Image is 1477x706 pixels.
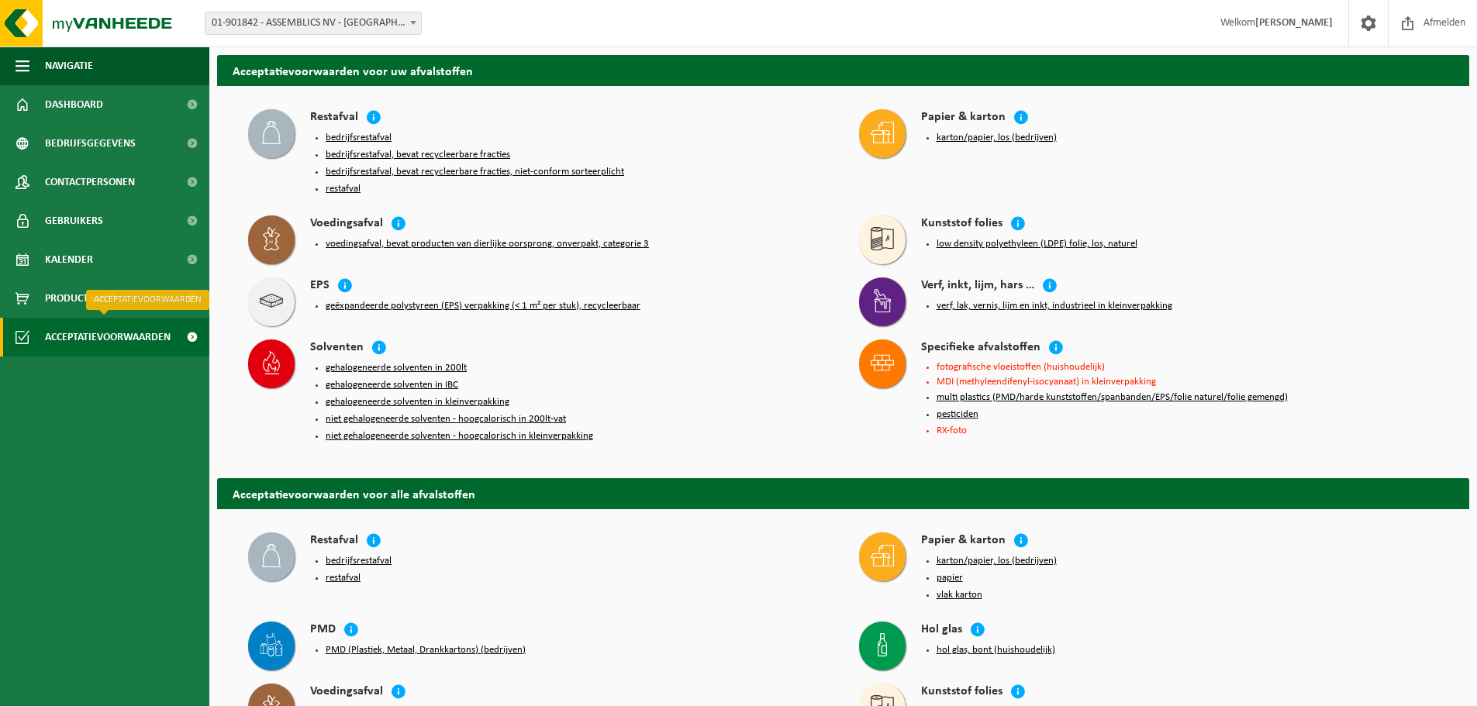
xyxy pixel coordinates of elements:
[937,377,1439,387] li: MDI (methyleendifenyl-isocyanaat) in kleinverpakking
[326,183,361,195] button: restafval
[45,240,93,279] span: Kalender
[937,408,978,421] button: pesticiden
[937,572,963,584] button: papier
[921,109,1006,127] h4: Papier & karton
[45,85,103,124] span: Dashboard
[326,238,649,250] button: voedingsafval, bevat producten van dierlijke oorsprong, onverpakt, categorie 3
[45,201,103,240] span: Gebruikers
[937,555,1057,567] button: karton/papier, los (bedrijven)
[937,300,1172,312] button: verf, lak, vernis, lijm en inkt, industrieel in kleinverpakking
[937,644,1055,656] button: hol glas, bont (huishoudelijk)
[326,555,392,567] button: bedrijfsrestafval
[921,684,1002,701] h4: Kunststof folies
[921,277,1034,295] h4: Verf, inkt, lijm, hars …
[921,339,1040,357] h4: Specifieke afvalstoffen
[937,425,1439,436] li: RX-foto
[310,532,358,550] h4: Restafval
[937,362,1439,372] li: fotografische vloeistoffen (huishoudelijk)
[921,215,1002,233] h4: Kunststof folies
[326,362,467,374] button: gehalogeneerde solventen in 200lt
[310,339,364,357] h4: Solventen
[326,413,566,425] button: niet gehalogeneerde solventen - hoogcalorisch in 200lt-vat
[310,277,330,295] h4: EPS
[326,379,458,391] button: gehalogeneerde solventen in IBC
[205,12,421,34] span: 01-901842 - ASSEMBLICS NV - HARELBEKE
[310,109,358,127] h4: Restafval
[310,622,336,639] h4: PMD
[217,55,1469,85] h2: Acceptatievoorwaarden voor uw afvalstoffen
[326,396,509,408] button: gehalogeneerde solventen in kleinverpakking
[921,622,962,639] h4: Hol glas
[326,430,593,443] button: niet gehalogeneerde solventen - hoogcalorisch in kleinverpakking
[326,149,510,161] button: bedrijfsrestafval, bevat recycleerbare fracties
[921,532,1006,550] h4: Papier & karton
[326,132,392,144] button: bedrijfsrestafval
[937,238,1137,250] button: low density polyethyleen (LDPE) folie, los, naturel
[45,124,136,163] span: Bedrijfsgegevens
[937,391,1288,404] button: multi plastics (PMD/harde kunststoffen/spanbanden/EPS/folie naturel/folie gemengd)
[45,163,135,201] span: Contactpersonen
[45,46,93,85] span: Navigatie
[326,300,640,312] button: geëxpandeerde polystyreen (EPS) verpakking (< 1 m² per stuk), recycleerbaar
[326,572,361,584] button: restafval
[326,166,624,178] button: bedrijfsrestafval, bevat recycleerbare fracties, niet-conform sorteerplicht
[937,589,982,601] button: vlak karton
[310,215,383,233] h4: Voedingsafval
[205,12,422,35] span: 01-901842 - ASSEMBLICS NV - HARELBEKE
[45,279,116,318] span: Product Shop
[1255,17,1333,29] strong: [PERSON_NAME]
[45,318,171,356] span: Acceptatievoorwaarden
[310,684,383,701] h4: Voedingsafval
[217,478,1469,508] h2: Acceptatievoorwaarden voor alle afvalstoffen
[326,644,526,656] button: PMD (Plastiek, Metaal, Drankkartons) (bedrijven)
[937,132,1057,144] button: karton/papier, los (bedrijven)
